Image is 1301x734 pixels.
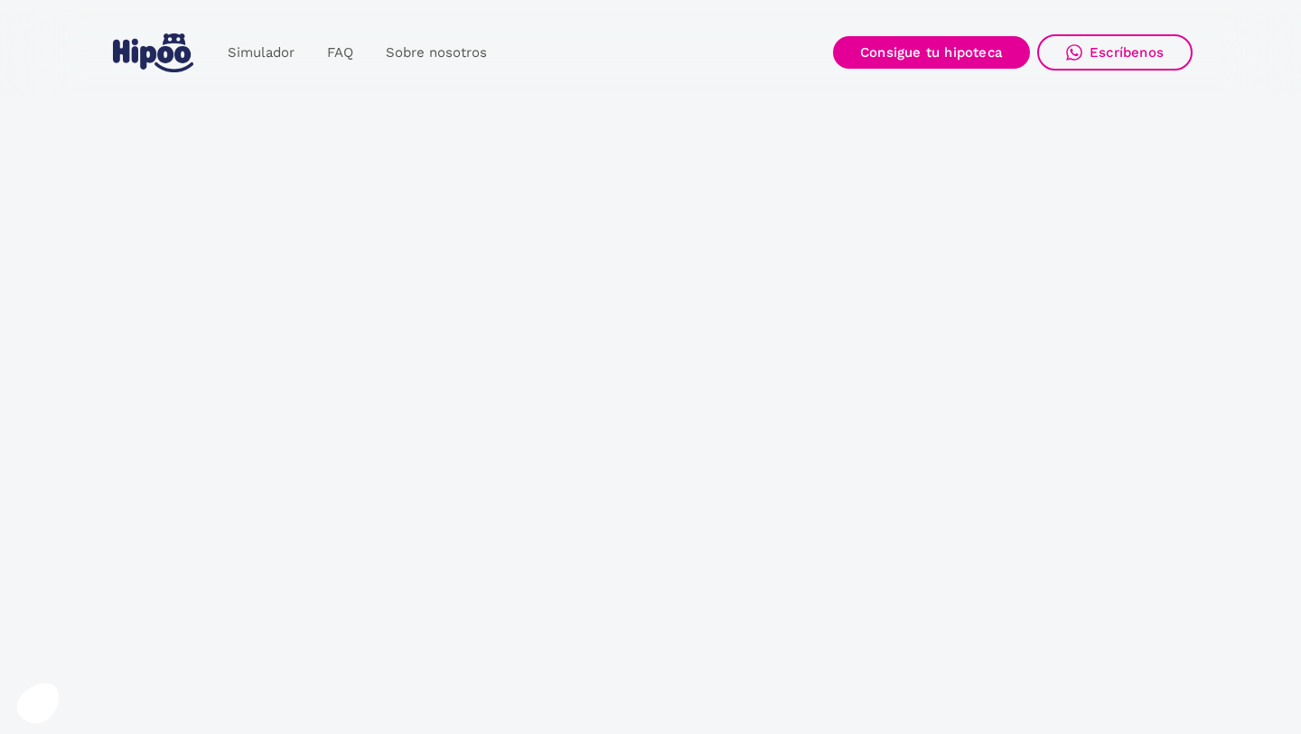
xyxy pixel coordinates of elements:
a: Consigue tu hipoteca [833,36,1030,69]
a: Sobre nosotros [370,35,503,71]
a: Escríbenos [1037,34,1193,71]
a: FAQ [311,35,370,71]
a: home [108,26,197,80]
div: Escríbenos [1090,44,1164,61]
a: Simulador [211,35,311,71]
